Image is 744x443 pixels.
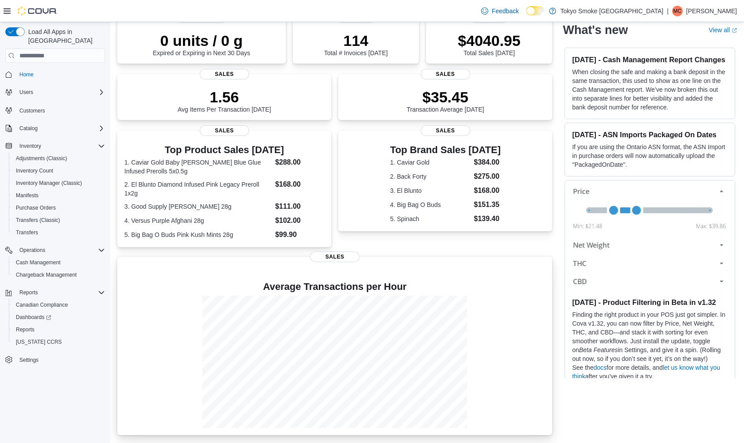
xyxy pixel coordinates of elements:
[16,301,68,308] span: Canadian Compliance
[9,189,108,202] button: Manifests
[16,87,37,98] button: Users
[153,32,250,49] p: 0 units / 0 g
[12,178,86,188] a: Inventory Manager (Classic)
[12,178,105,188] span: Inventory Manager (Classic)
[12,153,71,164] a: Adjustments (Classic)
[16,259,60,266] span: Cash Management
[474,185,501,196] dd: $168.00
[16,105,105,116] span: Customers
[12,300,71,310] a: Canadian Compliance
[25,27,105,45] span: Load All Apps in [GEOGRAPHIC_DATA]
[16,87,105,98] span: Users
[9,311,108,323] a: Dashboards
[12,153,105,164] span: Adjustments (Classic)
[12,270,80,280] a: Chargeback Management
[474,157,501,168] dd: $384.00
[19,71,34,78] span: Home
[572,298,728,307] h3: [DATE] - Product Filtering in Beta in v1.32
[579,346,618,353] em: Beta Features
[390,214,470,223] dt: 5. Spinach
[275,215,324,226] dd: $102.00
[9,299,108,311] button: Canadian Compliance
[16,245,49,255] button: Operations
[492,7,519,15] span: Feedback
[275,179,324,190] dd: $168.00
[124,145,324,155] h3: Top Product Sales [DATE]
[16,141,105,151] span: Inventory
[16,155,67,162] span: Adjustments (Classic)
[572,55,728,64] h3: [DATE] - Cash Management Report Changes
[526,15,527,16] span: Dark Mode
[2,286,108,299] button: Reports
[390,200,470,209] dt: 4. Big Bag O Buds
[2,104,108,116] button: Customers
[18,7,57,15] img: Cova
[12,312,105,323] span: Dashboards
[478,2,522,20] a: Feedback
[12,337,105,347] span: Washington CCRS
[16,123,105,134] span: Catalog
[407,88,484,113] div: Transaction Average [DATE]
[16,338,62,345] span: [US_STATE] CCRS
[12,227,41,238] a: Transfers
[12,257,64,268] a: Cash Management
[2,244,108,256] button: Operations
[421,125,470,136] span: Sales
[9,214,108,226] button: Transfers (Classic)
[275,157,324,168] dd: $288.00
[594,364,607,371] a: docs
[2,86,108,98] button: Users
[9,336,108,348] button: [US_STATE] CCRS
[458,32,520,56] div: Total Sales [DATE]
[12,312,55,323] a: Dashboards
[12,203,105,213] span: Purchase Orders
[19,289,38,296] span: Reports
[12,324,105,335] span: Reports
[275,201,324,212] dd: $111.00
[2,122,108,135] button: Catalog
[124,216,272,225] dt: 4. Versus Purple Afghani 28g
[9,202,108,214] button: Purchase Orders
[686,6,737,16] p: [PERSON_NAME]
[572,363,728,381] p: See the for more details, and after you’ve given it a try.
[16,271,77,278] span: Chargeback Management
[16,287,105,298] span: Reports
[732,28,737,33] svg: External link
[12,337,65,347] a: [US_STATE] CCRS
[672,6,683,16] div: Milo Che
[19,143,41,150] span: Inventory
[9,177,108,189] button: Inventory Manager (Classic)
[16,245,105,255] span: Operations
[9,269,108,281] button: Chargeback Management
[19,125,37,132] span: Catalog
[9,226,108,239] button: Transfers
[16,217,60,224] span: Transfers (Classic)
[407,88,484,106] p: $35.45
[390,172,470,181] dt: 2. Back Forty
[16,69,105,80] span: Home
[390,186,470,195] dt: 3. El Blunto
[200,69,249,79] span: Sales
[572,130,728,139] h3: [DATE] - ASN Imports Packaged On Dates
[16,354,105,365] span: Settings
[178,88,271,113] div: Avg Items Per Transaction [DATE]
[458,32,520,49] p: $4040.95
[310,252,359,262] span: Sales
[19,107,45,114] span: Customers
[153,32,250,56] div: Expired or Expiring in Next 30 Days
[390,158,470,167] dt: 1. Caviar Gold
[12,165,57,176] a: Inventory Count
[12,257,105,268] span: Cash Management
[19,89,33,96] span: Users
[12,190,105,201] span: Manifests
[390,145,501,155] h3: Top Brand Sales [DATE]
[2,353,108,366] button: Settings
[16,229,38,236] span: Transfers
[16,355,42,365] a: Settings
[16,141,45,151] button: Inventory
[178,88,271,106] p: 1.56
[572,310,728,363] p: Finding the right product in your POS just got simpler. In Cova v1.32, you can now filter by Pric...
[200,125,249,136] span: Sales
[673,6,682,16] span: MC
[9,256,108,269] button: Cash Management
